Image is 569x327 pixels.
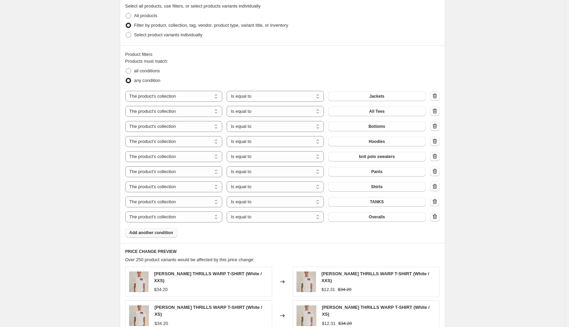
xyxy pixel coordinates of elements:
span: Over 250 product variants would be affected by this price change: [125,257,255,262]
button: Bottoms [328,122,426,131]
h6: PRICE CHANGE PREVIEW [125,249,440,254]
span: any condition [134,78,161,83]
img: K111721_01531_80x.jpg [296,271,316,292]
img: K111721_01531_80x.jpg [296,305,317,326]
span: Select all products, use filters, or select products variants individually [125,3,261,9]
button: TANKS [328,197,426,207]
span: $34.20 [338,321,352,326]
span: $12.31 [322,321,336,326]
span: Bottoms [368,124,385,129]
span: [PERSON_NAME] THRILLS WARP T-SHIRT (White / XXS) [154,271,262,283]
span: TANKS [370,199,384,205]
div: Product filters [125,51,440,58]
span: Hoodies [369,139,385,144]
span: Products must match: [125,59,168,64]
span: $12.31 [321,287,335,292]
span: [PERSON_NAME] THRILLS WARP T-SHIRT (White / XXS) [321,271,429,283]
span: Jackets [369,94,384,99]
button: Overalls [328,212,426,222]
button: Pants [328,167,426,177]
span: Pants [371,169,382,174]
span: All products [134,13,157,18]
span: [PERSON_NAME] THRILLS WARP T-SHIRT (White / XS) [322,305,430,317]
span: All Tees [369,109,384,114]
span: all conditions [134,68,160,73]
span: $34.20 [154,321,168,326]
img: K111721_01531_80x.jpg [129,271,149,292]
span: Overalls [369,214,385,220]
span: Shirts [371,184,383,190]
span: [PERSON_NAME] THRILLS WARP T-SHIRT (White / XS) [154,305,262,317]
span: knit polo sweaters [359,154,395,159]
span: $34.20 [338,287,352,292]
button: Hoodies [328,137,426,146]
button: Shirts [328,182,426,192]
span: Filter by product, collection, tag, vendor, product type, variant title, or inventory [134,23,288,28]
button: All Tees [328,107,426,116]
button: Jackets [328,92,426,101]
span: $34.20 [154,287,168,292]
span: Select product variants individually [134,32,202,37]
button: Add another condition [125,228,177,238]
button: knit polo sweaters [328,152,426,161]
span: Add another condition [129,230,173,235]
img: K111721_01531_80x.jpg [129,305,149,326]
